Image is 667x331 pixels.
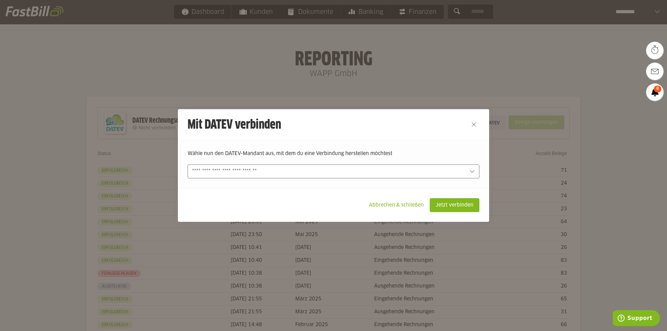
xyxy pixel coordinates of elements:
[430,198,479,212] sl-button: Jetzt verbinden
[188,150,479,158] p: Wähle nun den DATEV-Mandant aus, mit dem du eine Verbindung herstellen möchtest
[646,83,664,101] a: 8
[613,310,660,328] iframe: Öffnet ein Widget, in dem Sie weitere Informationen finden
[363,198,430,212] sl-button: Abbrechen & schließen
[654,86,661,92] span: 8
